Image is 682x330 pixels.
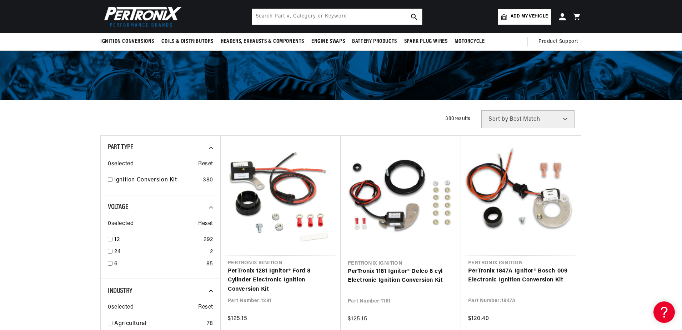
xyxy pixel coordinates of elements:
summary: Coils & Distributors [158,33,217,50]
a: PerTronix 1281 Ignitor® Ford 8 Cylinder Electronic Ignition Conversion Kit [228,267,334,294]
span: Industry [108,287,132,295]
div: 2 [210,247,213,257]
span: Product Support [538,38,578,46]
a: Ignition Conversion Kit [114,176,200,185]
span: Motorcycle [455,38,485,45]
div: 78 [207,319,213,329]
a: PerTronix 1181 Ignitor® Delco 8 cyl Electronic Ignition Conversion Kit [348,267,454,285]
a: Add my vehicle [498,9,551,25]
div: 85 [206,260,213,269]
a: 6 [114,260,204,269]
span: Sort by [488,116,508,122]
span: 380 results [445,116,471,121]
select: Sort by [481,110,575,128]
span: Reset [198,160,213,169]
span: 0 selected [108,303,134,312]
span: Reset [198,303,213,312]
button: search button [406,9,422,25]
span: Headers, Exhausts & Components [221,38,304,45]
summary: Spark Plug Wires [401,33,451,50]
span: Coils & Distributors [161,38,214,45]
summary: Battery Products [348,33,401,50]
a: Agricultural [114,319,204,329]
summary: Engine Swaps [308,33,348,50]
span: 0 selected [108,160,134,169]
summary: Motorcycle [451,33,488,50]
summary: Headers, Exhausts & Components [217,33,308,50]
span: 0 selected [108,219,134,229]
a: PerTronix 1847A Ignitor® Bosch 009 Electronic Ignition Conversion Kit [468,267,574,285]
span: Battery Products [352,38,397,45]
div: 292 [204,235,213,245]
a: 12 [114,235,201,245]
span: Ignition Conversions [100,38,154,45]
span: Voltage [108,204,128,211]
div: 380 [203,176,213,185]
span: Spark Plug Wires [404,38,448,45]
summary: Product Support [538,33,582,50]
input: Search Part #, Category or Keyword [252,9,422,25]
span: Part Type [108,144,133,151]
a: 24 [114,247,207,257]
summary: Ignition Conversions [100,33,158,50]
span: Add my vehicle [511,13,548,20]
span: Reset [198,219,213,229]
img: Pertronix [100,4,182,29]
span: Engine Swaps [311,38,345,45]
